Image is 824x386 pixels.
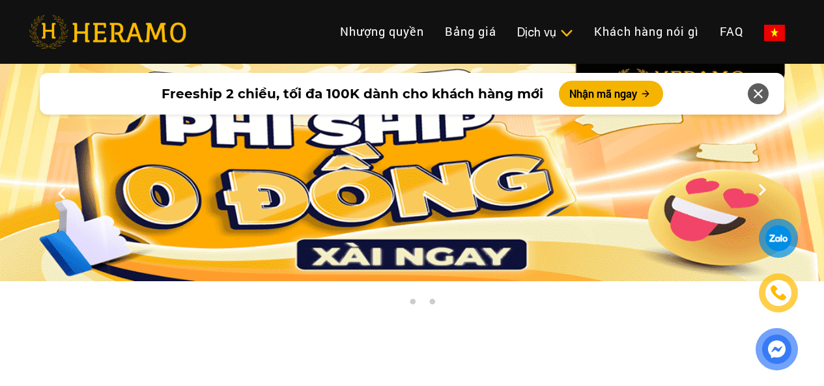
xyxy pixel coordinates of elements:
[29,15,186,49] img: heramo-logo.png
[764,25,785,41] img: vn-flag.png
[386,298,399,311] button: 1
[517,23,573,41] div: Dịch vụ
[434,18,507,46] a: Bảng giá
[759,273,797,312] a: phone-icon
[559,81,663,107] button: Nhận mã ngay
[425,298,438,311] button: 3
[771,285,786,301] img: phone-icon
[162,84,543,103] span: Freeship 2 chiều, tối đa 100K dành cho khách hàng mới
[560,27,573,40] img: subToggleIcon
[406,298,419,311] button: 2
[330,18,434,46] a: Nhượng quyền
[584,18,709,46] a: Khách hàng nói gì
[709,18,754,46] a: FAQ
